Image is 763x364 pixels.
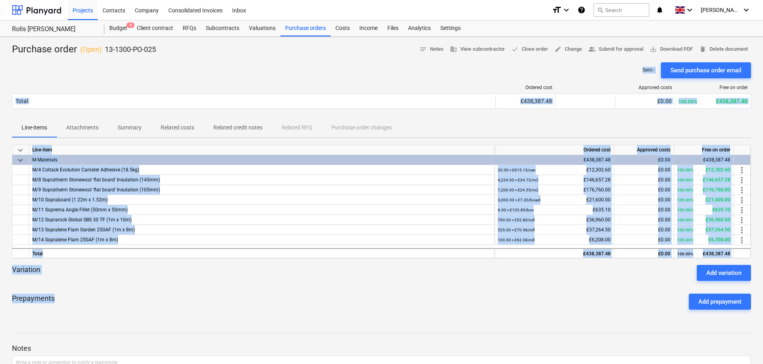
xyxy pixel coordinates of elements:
div: Approved costs [614,145,674,155]
div: £0.00 [617,249,670,259]
div: Purchase order [12,43,156,56]
button: Close order [508,43,551,56]
div: £12,302.60 [498,165,611,175]
small: 3,000.00 × £7.20 / board [498,198,540,202]
div: £438,387.48 [677,155,730,165]
span: [PERSON_NAME] [701,7,741,13]
div: Approved costs [619,85,672,90]
a: Costs [331,20,355,36]
span: keyboard_arrow_down [16,155,25,165]
div: Total [29,248,495,258]
button: Delete document [696,43,751,56]
span: M/11 Soprema Angle Fillet (50mm x 50mm) [32,207,128,213]
div: £6,208.00 [677,235,730,245]
span: M/4 Coltack Evolution Canister Adhesive (18.5kg) [32,167,139,173]
a: Valuations [244,20,280,36]
small: 100.00 × £62.08 / roll [498,238,534,242]
div: Add variation [706,268,741,278]
span: delete [699,46,706,53]
p: Sent : - [643,67,655,74]
div: £438,387.48 [498,249,611,259]
small: 100.00% [677,178,693,182]
span: M/13 Sopralene Flam Garden 250AF (1m x 8m) [32,227,135,233]
div: £6,208.00 [498,235,611,245]
p: Notes [12,344,751,353]
div: £0.00 [617,195,670,205]
div: £438,387.48 [498,155,611,165]
a: Subcontracts [201,20,244,36]
span: Close order [511,45,548,54]
a: Files [382,20,403,36]
span: Download PDF [650,45,693,54]
div: £438,387.48 [499,98,552,104]
div: £37,264.50 [498,225,611,235]
span: more_vert [737,225,747,235]
small: 700.00 × £52.80 / roll [498,218,534,222]
span: more_vert [737,165,747,175]
span: 9 [126,22,134,28]
small: 100.00% [677,228,693,232]
i: keyboard_arrow_down [562,5,571,15]
div: Free on order [674,145,734,155]
small: 100.00% [677,208,693,212]
span: edit [554,46,562,53]
div: Settings [436,20,465,36]
div: Purchase orders [280,20,331,36]
span: done [511,46,519,53]
div: £438,387.48 [678,98,747,104]
small: 100.00% [677,198,693,202]
div: £0.00 [617,175,670,185]
span: Notes [420,45,444,54]
p: Attachments [66,123,99,132]
i: notifications [656,5,664,15]
span: M/9 Sopratherm Stonewool 'flat board' Insulation (105mm) [32,187,160,193]
span: Change [554,45,582,54]
div: £36,960.00 [677,215,730,225]
div: £36,960.00 [498,215,611,225]
p: 13-1300-PO-025 [105,45,156,54]
span: more_vert [737,175,747,185]
div: £0.00 [617,205,670,215]
span: people_alt [588,46,595,53]
div: £0.00 [617,225,670,235]
p: Variation [12,265,40,281]
small: 100.00% [677,168,693,172]
div: £635.10 [498,205,611,215]
span: business [450,46,457,53]
div: Send purchase order email [670,65,741,76]
span: more_vert [737,215,747,225]
div: Ordered cost [499,85,552,90]
button: Submit for approval [585,43,647,56]
button: Add prepayment [689,294,751,310]
button: View subcontractor [447,43,508,56]
a: Analytics [403,20,436,36]
div: Client contract [132,20,178,36]
p: Summary [118,123,142,132]
span: more_vert [737,205,747,215]
div: £21,600.00 [498,195,611,205]
span: View subcontractor [450,45,505,54]
small: 100.00% [677,252,693,256]
p: ( Open ) [80,45,102,54]
p: Line-items [22,123,47,132]
div: £176,760.00 [677,185,730,195]
i: format_size [552,5,562,15]
small: 6.00 × £105.85 / box [498,208,534,212]
div: £146,657.28 [677,175,730,185]
small: 100.00% [678,99,697,104]
button: Change [551,43,585,56]
div: Chat Widget [723,326,763,364]
span: more_vert [737,235,747,245]
button: Search [593,3,649,17]
p: Related credit notes [213,123,262,132]
div: M Materials [32,155,491,165]
small: 100.00% [677,238,693,242]
div: £12,302.60 [677,165,730,175]
i: keyboard_arrow_down [685,5,694,15]
a: Income [355,20,382,36]
span: Submit for approval [588,45,643,54]
i: keyboard_arrow_down [741,5,751,15]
